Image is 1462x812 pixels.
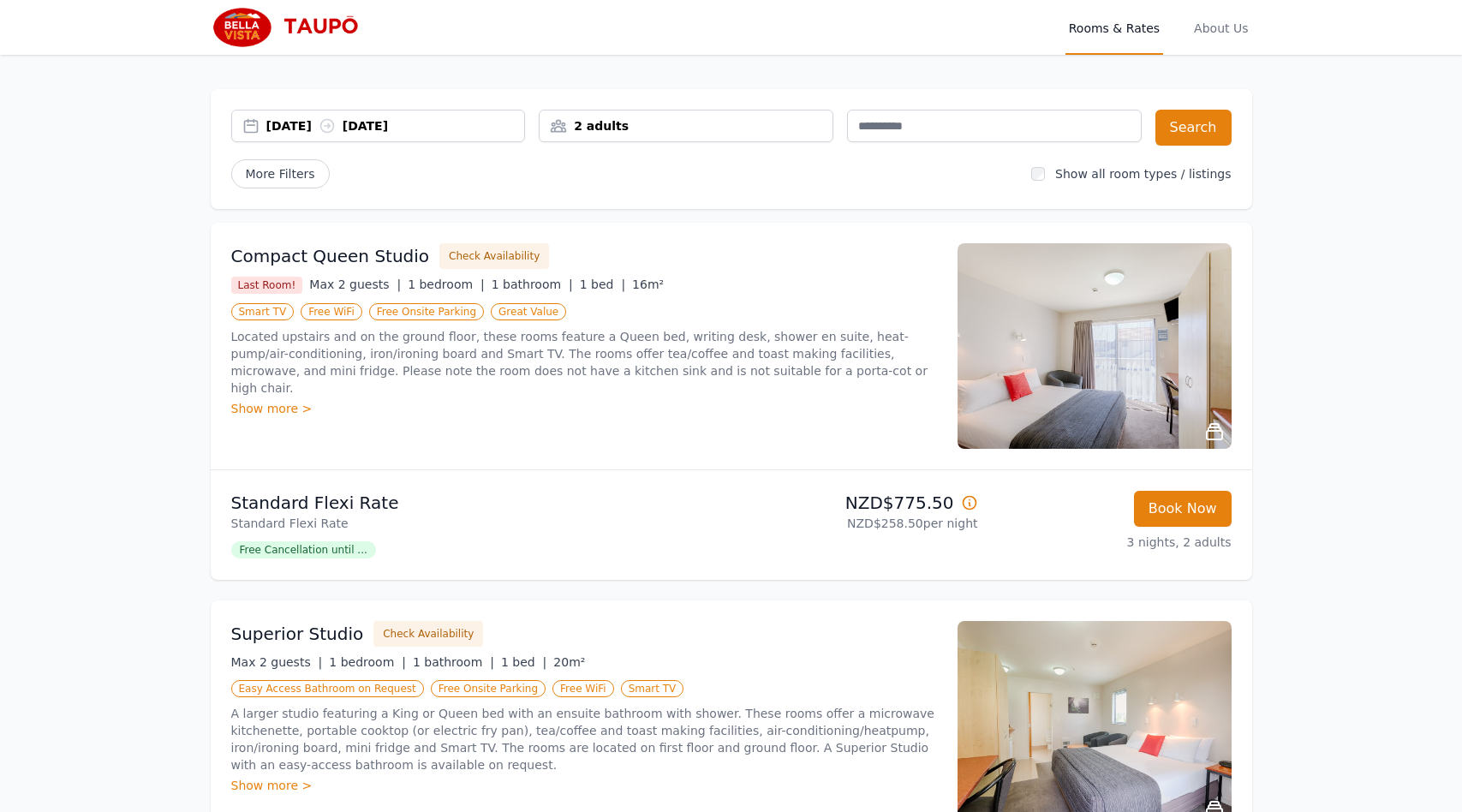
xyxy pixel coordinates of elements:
[413,655,494,669] span: 1 bathroom |
[231,328,937,397] p: Located upstairs and on the ground floor, these rooms feature a Queen bed, writing desk, shower e...
[738,491,978,515] p: NZD$775.50
[439,243,549,269] button: Check Availability
[329,655,406,669] span: 1 bedroom |
[738,515,978,532] p: NZD$258.50 per night
[231,622,364,646] h3: Superior Studio
[231,515,725,532] p: Standard Flexi Rate
[1055,167,1231,181] label: Show all room types / listings
[408,278,485,291] span: 1 bedroom |
[552,680,614,697] span: Free WiFi
[431,680,546,697] span: Free Onsite Parking
[231,777,937,794] div: Show more >
[1155,110,1232,146] button: Search
[301,303,362,320] span: Free WiFi
[266,117,525,134] div: [DATE] [DATE]
[580,278,625,291] span: 1 bed |
[231,705,937,773] p: A larger studio featuring a King or Queen bed with an ensuite bathroom with shower. These rooms o...
[231,159,330,188] span: More Filters
[632,278,664,291] span: 16m²
[231,277,303,294] span: Last Room!
[992,534,1232,551] p: 3 nights, 2 adults
[369,303,484,320] span: Free Onsite Parking
[1134,491,1232,527] button: Book Now
[491,303,566,320] span: Great Value
[540,117,832,134] div: 2 adults
[211,7,376,48] img: Bella Vista Taupo
[231,655,323,669] span: Max 2 guests |
[373,621,483,647] button: Check Availability
[231,400,937,417] div: Show more >
[501,655,546,669] span: 1 bed |
[231,303,295,320] span: Smart TV
[492,278,573,291] span: 1 bathroom |
[231,680,424,697] span: Easy Access Bathroom on Request
[231,491,725,515] p: Standard Flexi Rate
[309,278,401,291] span: Max 2 guests |
[231,541,376,558] span: Free Cancellation until ...
[553,655,585,669] span: 20m²
[231,244,430,268] h3: Compact Queen Studio
[621,680,684,697] span: Smart TV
